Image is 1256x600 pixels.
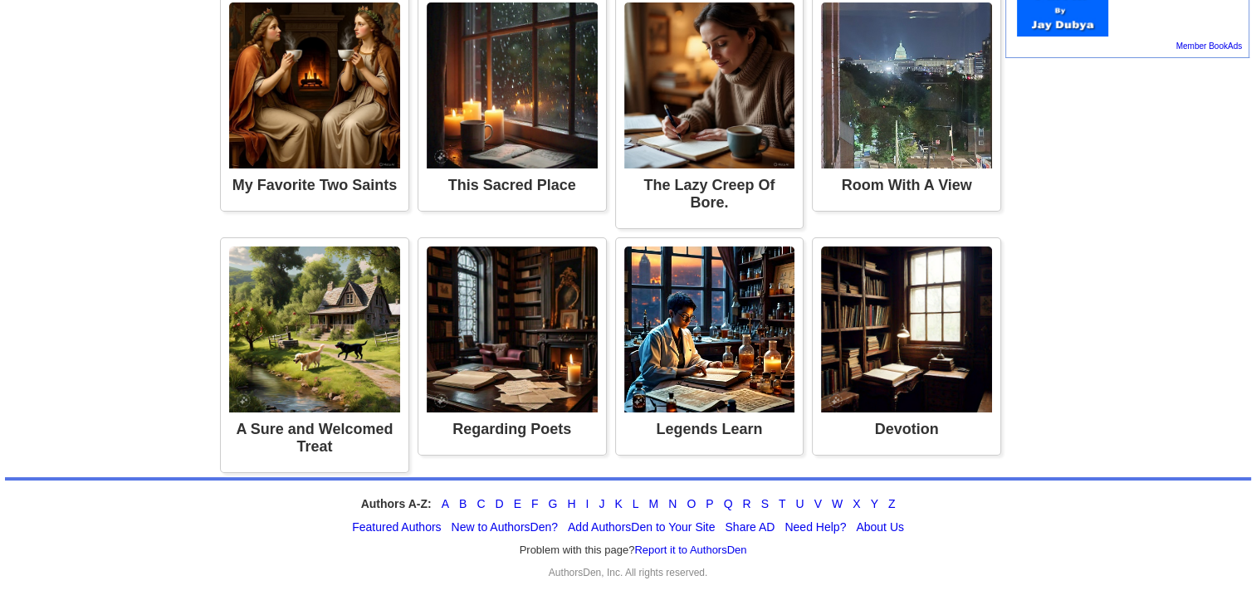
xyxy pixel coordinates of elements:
a: L [633,497,639,510]
a: A [442,497,449,510]
a: H [567,497,575,510]
div: This Sacred Place [427,168,598,202]
a: W [832,497,843,510]
a: Poem Image My Favorite Two Saints [229,2,400,202]
a: Q [724,497,733,510]
a: X [853,497,860,510]
a: Need Help? [784,520,846,534]
a: K [614,497,622,510]
a: J [599,497,604,510]
a: Member BookAds [1176,41,1242,51]
a: Poem Image This Sacred Place [427,2,598,202]
img: Poem Image [427,2,598,168]
a: C [476,497,485,510]
a: P [706,497,713,510]
a: N [668,497,677,510]
a: Y [871,497,878,510]
a: About Us [856,520,904,534]
div: My Favorite Two Saints [229,168,400,202]
strong: Authors A-Z: [361,497,432,510]
img: Poem Image [821,2,992,168]
a: E [514,497,521,510]
a: G [548,497,557,510]
a: M [649,497,659,510]
a: Poem Image The Lazy Creep Of Bore. [624,2,795,220]
img: Poem Image [427,246,598,412]
div: The Lazy Creep Of Bore. [624,168,795,220]
font: Problem with this page? [520,544,747,557]
img: Poem Image [229,246,400,412]
a: Poem Image A Sure and Welcomed Treat [229,246,400,464]
a: Share AD [725,520,775,534]
div: Regarding Poets [427,412,598,446]
a: Poem Image Devotion [821,246,992,446]
a: Poem Image Room With A View [821,2,992,202]
a: O [687,497,696,510]
a: F [531,497,539,510]
div: Room With A View [821,168,992,202]
a: B [459,497,467,510]
div: Legends Learn [624,412,795,446]
a: U [795,497,804,510]
a: S [761,497,769,510]
a: V [814,497,822,510]
a: Report it to AuthorsDen [634,544,746,556]
img: Poem Image [624,2,795,168]
a: Z [888,497,896,510]
a: D [495,497,503,510]
a: Featured Authors [352,520,441,534]
img: Poem Image [624,246,795,412]
img: Poem Image [229,2,400,168]
a: Poem Image Legends Learn [624,246,795,446]
div: AuthorsDen, Inc. All rights reserved. [5,567,1251,578]
a: I [585,497,589,510]
div: Devotion [821,412,992,446]
a: Poem Image Regarding Poets [427,246,598,446]
img: Poem Image [821,246,992,412]
div: A Sure and Welcomed Treat [229,412,400,464]
a: R [742,497,750,510]
a: T [779,497,786,510]
a: Add AuthorsDen to Your Site [568,520,715,534]
a: New to AuthorsDen? [452,520,558,534]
